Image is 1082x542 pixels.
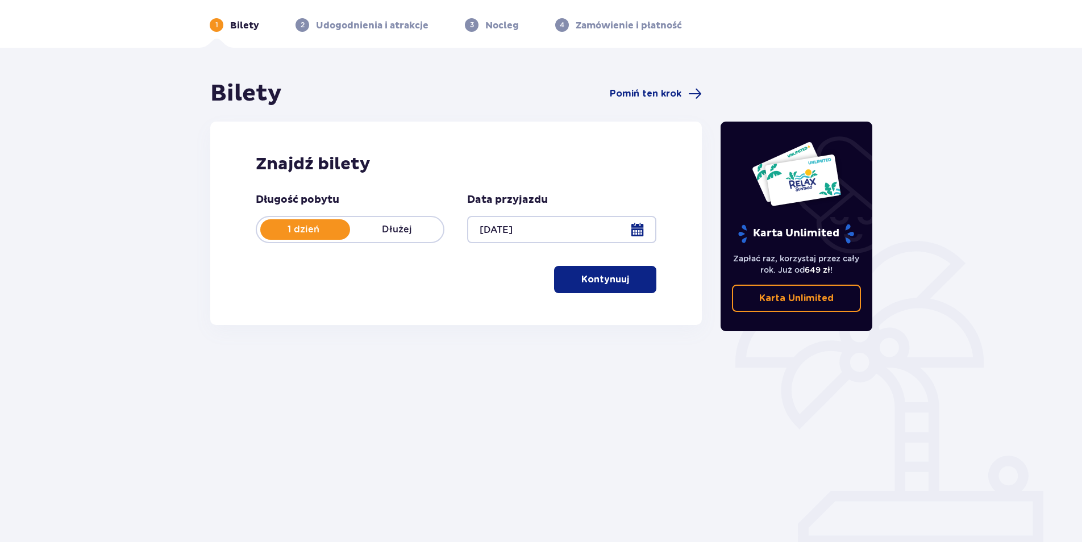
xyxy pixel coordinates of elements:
p: 3 [470,20,474,30]
p: Zamówienie i płatność [576,19,682,32]
p: Nocleg [485,19,519,32]
p: 2 [301,20,305,30]
p: 4 [560,20,564,30]
div: 3Nocleg [465,18,519,32]
div: 2Udogodnienia i atrakcje [296,18,428,32]
p: Udogodnienia i atrakcje [316,19,428,32]
h1: Bilety [210,80,282,108]
button: Kontynuuj [554,266,656,293]
p: 1 dzień [257,223,350,236]
p: Kontynuuj [581,273,629,286]
h2: Znajdź bilety [256,153,656,175]
p: Data przyjazdu [467,193,548,207]
span: 649 zł [805,265,830,274]
span: Pomiń ten krok [610,87,681,100]
p: Zapłać raz, korzystaj przez cały rok. Już od ! [732,253,862,276]
p: 1 [215,20,218,30]
p: Karta Unlimited [759,292,834,305]
div: 1Bilety [210,18,259,32]
p: Dłużej [350,223,443,236]
p: Karta Unlimited [737,224,855,244]
p: Długość pobytu [256,193,339,207]
p: Bilety [230,19,259,32]
a: Karta Unlimited [732,285,862,312]
div: 4Zamówienie i płatność [555,18,682,32]
a: Pomiń ten krok [610,87,702,101]
img: Dwie karty całoroczne do Suntago z napisem 'UNLIMITED RELAX', na białym tle z tropikalnymi liśćmi... [751,141,842,207]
